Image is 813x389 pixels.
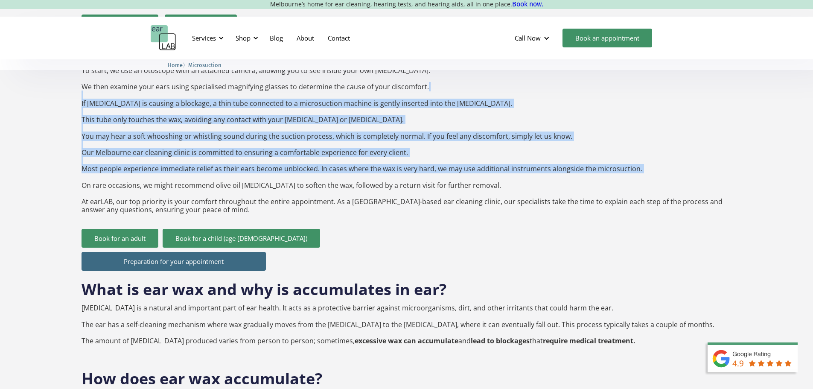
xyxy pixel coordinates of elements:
[230,25,261,51] div: Shop
[543,336,635,345] strong: require medical treatment.
[508,25,558,51] div: Call Now
[82,229,158,248] a: Book for an adult
[471,336,530,345] strong: lead to blockages
[188,61,221,69] a: Microsuction
[168,61,188,70] li: 〉
[151,25,176,51] a: home
[192,34,216,42] div: Services
[290,26,321,50] a: About
[163,229,320,248] a: Book for a child (age [DEMOGRAPHIC_DATA])
[355,336,458,345] strong: excessive wax can accumulate
[263,26,290,50] a: Blog
[321,26,357,50] a: Contact
[168,62,183,68] span: Home
[236,34,251,42] div: Shop
[82,252,266,271] a: Preparation for your appointment
[82,360,732,389] h2: How does ear wax accumulate?
[187,25,226,51] div: Services
[562,29,652,47] a: Book an appointment
[188,62,221,68] span: Microsuction
[168,61,183,69] a: Home
[515,34,541,42] div: Call Now
[82,304,714,345] p: [MEDICAL_DATA] is a natural and important part of ear health. It acts as a protective barrier aga...
[82,271,446,300] h2: What is ear wax and why is accumulates in ear?
[165,15,237,33] a: Book for a child
[82,15,158,33] a: Book for an adult
[82,67,732,214] p: To start, we use an otoscope with an attached camera, allowing you to see inside your own [MEDICA...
